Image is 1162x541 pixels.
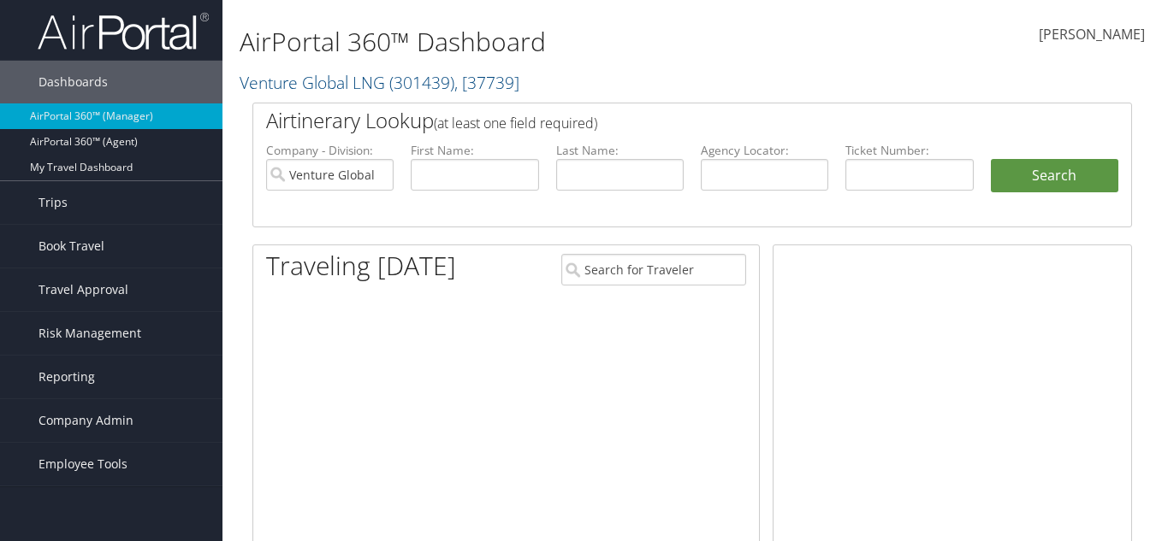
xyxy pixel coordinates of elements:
[266,106,1046,135] h2: Airtinerary Lookup
[561,254,746,285] input: Search for Traveler
[39,61,108,103] span: Dashboards
[240,24,843,60] h1: AirPortal 360™ Dashboard
[1039,25,1145,44] span: [PERSON_NAME]
[39,312,141,355] span: Risk Management
[411,142,538,159] label: First Name:
[39,225,104,268] span: Book Travel
[39,443,127,485] span: Employee Tools
[389,71,454,94] span: ( 301439 )
[266,142,394,159] label: Company - Division:
[39,399,133,442] span: Company Admin
[991,159,1118,193] button: Search
[701,142,828,159] label: Agency Locator:
[39,181,68,224] span: Trips
[845,142,973,159] label: Ticket Number:
[38,11,209,51] img: airportal-logo.png
[434,114,597,132] span: (at least one field required)
[1039,9,1145,62] a: [PERSON_NAME]
[556,142,684,159] label: Last Name:
[266,248,456,284] h1: Traveling [DATE]
[39,268,128,311] span: Travel Approval
[240,71,519,94] a: Venture Global LNG
[39,356,95,398] span: Reporting
[454,71,519,94] span: , [ 37739 ]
